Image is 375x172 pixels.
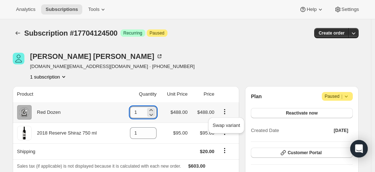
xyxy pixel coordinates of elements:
span: $20.00 [200,149,214,154]
span: $603.00 [188,163,205,169]
th: Shipping [13,143,121,159]
span: Help [307,7,316,12]
span: Settings [342,7,359,12]
th: Unit Price [159,86,190,102]
button: Product actions [219,108,230,116]
span: Create order [319,30,344,36]
span: Reactivate now [286,110,317,116]
span: Winton Graham [13,53,24,64]
button: Reactivate now [251,108,352,118]
span: Subscription #17704124500 [24,29,118,37]
span: Paused [325,93,350,100]
span: | [341,93,342,99]
button: Tools [84,4,111,15]
span: $488.00 [170,109,187,115]
span: [DATE] [334,128,348,133]
div: 2018 Reserve Shiraz 750 ml [32,129,97,137]
span: $95.00 [173,130,187,136]
th: Price [190,86,217,102]
th: Quantity [120,86,159,102]
button: Product actions [30,73,67,80]
div: Red Dozen [32,109,61,116]
div: Open Intercom Messenger [350,140,368,157]
button: Customer Portal [251,148,352,158]
button: Swap variant [210,120,242,131]
button: Help [295,4,328,15]
span: Swap variant [213,123,240,128]
span: Customer Portal [288,150,321,156]
span: Subscriptions [46,7,78,12]
h2: Plan [251,93,262,100]
div: [PERSON_NAME] [PERSON_NAME] [30,53,163,60]
th: Product [13,86,121,102]
button: Create order [314,28,349,38]
button: Shipping actions [219,147,230,155]
button: [DATE] [329,125,353,136]
button: Analytics [12,4,40,15]
span: Tools [88,7,99,12]
span: [DOMAIN_NAME][EMAIL_ADDRESS][DOMAIN_NAME] · [PHONE_NUMBER] [30,63,195,70]
button: Subscriptions [41,4,82,15]
button: Settings [330,4,363,15]
span: Created Date [251,127,279,134]
span: Sales tax (if applicable) is not displayed because it is calculated with each new order. [17,164,181,169]
button: Subscriptions [13,28,23,38]
span: $95.00 [200,130,214,136]
span: Analytics [16,7,35,12]
span: $488.00 [197,109,214,115]
span: Paused [150,30,165,36]
span: Recurring [123,30,142,36]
